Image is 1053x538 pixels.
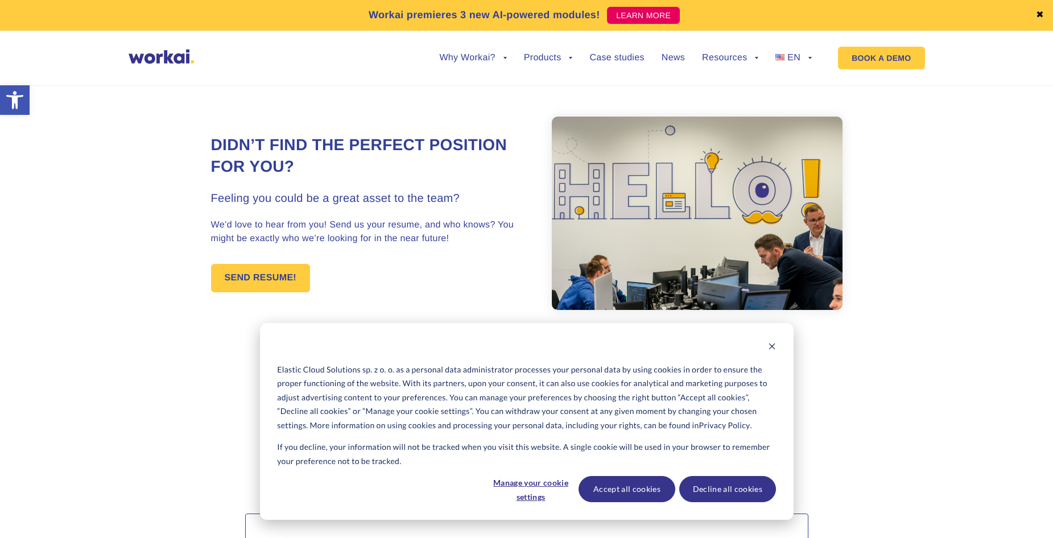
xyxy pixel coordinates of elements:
[277,363,775,433] p: Elastic Cloud Solutions sp. z o. o. as a personal data administrator processes your personal data...
[579,476,675,502] button: Accept all cookies
[838,47,924,69] a: BOOK A DEMO
[768,341,776,355] button: Dismiss cookie banner
[211,192,460,205] span: Feeling you could be a great asset to the team?
[662,53,685,63] a: News
[369,7,600,23] p: Workai premieres 3 new AI-powered modules!
[439,53,506,63] a: Why Workai?
[787,53,800,63] span: EN
[260,323,794,520] div: Cookie banner
[702,53,758,63] a: Resources
[699,419,750,433] a: Privacy Policy
[1036,11,1044,20] a: ✖
[487,476,575,502] button: Manage your cookie settings
[589,53,644,63] a: Case studies
[211,220,514,243] span: We’d love to hear from you! Send us your resume, and who knows? You might be exactly who we’re lo...
[277,440,775,468] p: If you decline, your information will not be tracked when you visit this website. A single cookie...
[524,53,573,63] a: Products
[211,264,311,292] a: SEND RESUME!
[211,401,843,429] h2: Fill out the form and attach your resume
[211,136,507,175] strong: Didn’t find the perfect position for you?
[607,7,680,24] a: LEARN MORE
[679,476,776,502] button: Decline all cookies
